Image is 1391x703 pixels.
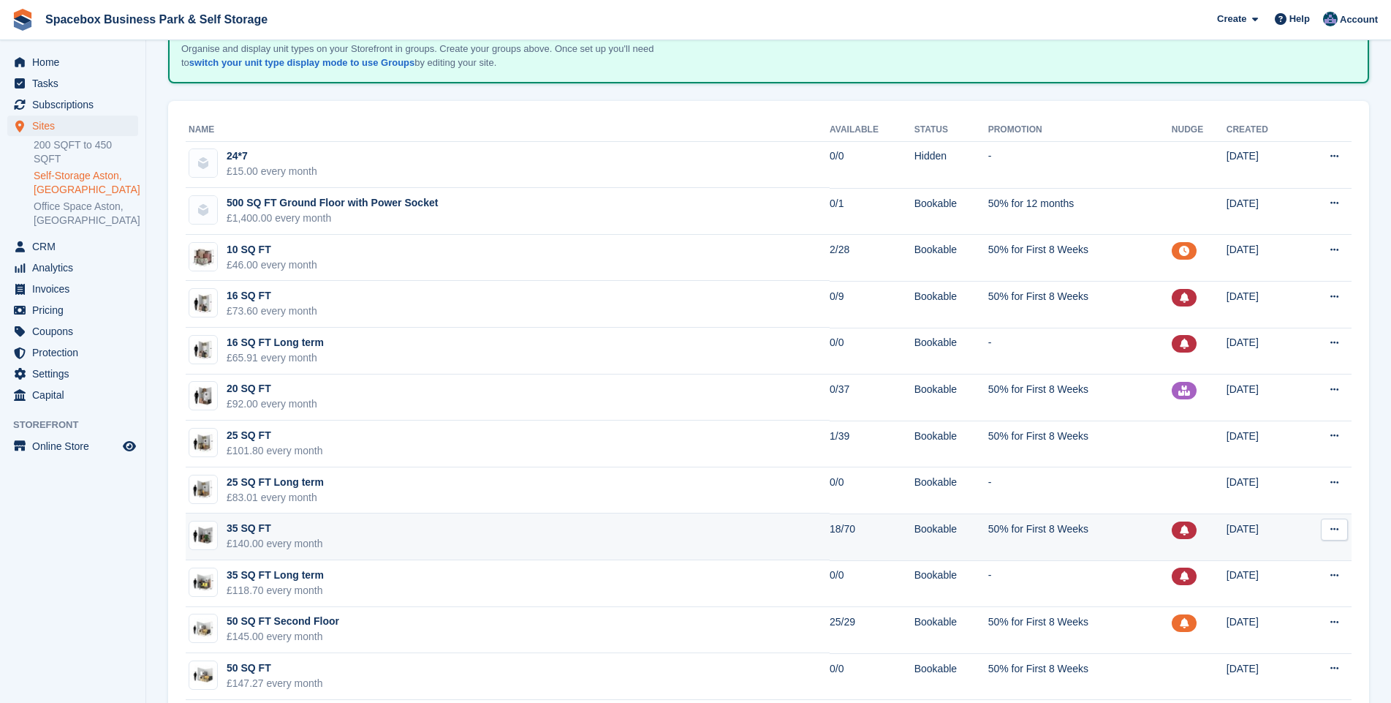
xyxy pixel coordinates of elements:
td: 50% for First 8 Weeks [988,514,1172,560]
td: [DATE] [1227,141,1299,188]
img: 15-sqft-unit.jpg [189,293,217,314]
img: 50-sqft-unit%20(1).jpg [189,618,217,639]
a: Preview store [121,437,138,455]
td: 18/70 [830,514,914,560]
a: Office Space Aston, [GEOGRAPHIC_DATA] [34,200,138,228]
td: 0/0 [830,328,914,375]
img: Screenshot%202025-03-03%20151840.png [189,572,217,593]
td: Bookable [914,514,988,560]
td: Bookable [914,375,988,421]
a: menu [7,364,138,384]
td: 1/39 [830,421,914,467]
div: 10 SQ FT [227,242,317,257]
div: 20 SQ FT [227,381,317,396]
th: Created [1227,119,1299,142]
div: £92.00 every month [227,396,317,412]
th: Name [186,119,830,142]
td: 0/1 [830,188,914,235]
td: 50% for First 8 Weeks [988,235,1172,282]
div: £145.00 every month [227,629,339,644]
td: 0/0 [830,467,914,514]
td: 0/0 [830,653,914,700]
td: 50% for First 8 Weeks [988,421,1172,467]
a: 200 SQFT to 450 SQFT [34,138,138,166]
a: Self-Storage Aston, [GEOGRAPHIC_DATA] [34,169,138,197]
a: Spacebox Business Park & Self Storage [39,7,273,31]
div: 50 SQ FT Second Floor [227,614,339,629]
td: [DATE] [1227,514,1299,560]
div: £140.00 every month [227,536,323,552]
td: Bookable [914,467,988,514]
img: Locker%20Medium%201%20-%20Imperial%20(1).jpg [189,243,217,271]
a: menu [7,116,138,136]
td: - [988,141,1172,188]
div: £1,400.00 every month [227,211,438,226]
td: 50% for First 8 Weeks [988,281,1172,328]
td: 2/28 [830,235,914,282]
a: menu [7,236,138,257]
td: [DATE] [1227,653,1299,700]
span: Sites [32,116,120,136]
div: 25 SQ FT Long term [227,475,324,490]
td: 50% for First 8 Weeks [988,375,1172,421]
td: [DATE] [1227,560,1299,607]
a: menu [7,73,138,94]
a: switch your unit type display mode to use Groups [189,57,414,68]
span: Account [1340,12,1378,27]
td: Hidden [914,141,988,188]
td: [DATE] [1227,375,1299,421]
p: Organise and display unit types on your Storefront in groups. Create your groups above. Once set ... [181,42,693,70]
div: 16 SQ FT Long term [227,335,324,350]
span: Pricing [32,300,120,320]
a: menu [7,52,138,72]
div: £73.60 every month [227,304,317,319]
div: £101.80 every month [227,443,323,459]
td: Bookable [914,653,988,700]
a: menu [7,279,138,299]
a: menu [7,385,138,405]
img: 30-sqft-unit.jpg [189,525,217,546]
span: Storefront [13,418,145,432]
span: Subscriptions [32,94,120,115]
div: 35 SQ FT Long term [227,568,324,583]
td: - [988,467,1172,514]
td: Bookable [914,235,988,282]
td: [DATE] [1227,607,1299,654]
span: Analytics [32,257,120,278]
a: menu [7,300,138,320]
div: 35 SQ FT [227,521,323,536]
img: 16-sqft-unit.jpg [189,339,217,361]
td: 50% for 12 months [988,188,1172,235]
td: Bookable [914,328,988,375]
td: 0/37 [830,375,914,421]
img: blank-unit-type-icon-ffbac7b88ba66c5e286b0e438baccc4b9c83835d4c34f86887a83fc20ec27e7b.svg [189,149,217,177]
span: Settings [32,364,120,384]
span: Create [1217,12,1246,26]
td: [DATE] [1227,281,1299,328]
a: menu [7,436,138,456]
td: - [988,560,1172,607]
div: £65.91 every month [227,350,324,366]
th: Available [830,119,914,142]
div: £83.01 every month [227,490,324,505]
div: 500 SQ FT Ground Floor with Power Socket [227,195,438,211]
td: Bookable [914,560,988,607]
td: 50% for First 8 Weeks [988,607,1172,654]
td: - [988,328,1172,375]
a: menu [7,342,138,363]
span: CRM [32,236,120,257]
img: stora-icon-8386f47178a22dfd0bd8f6a31ec36ba5ce8667c1dd55bd0f319d3a0aa187defe.svg [12,9,34,31]
span: Invoices [32,279,120,299]
div: £147.27 every month [227,676,323,691]
div: 16 SQ FT [227,288,317,304]
td: 25/29 [830,607,914,654]
td: [DATE] [1227,421,1299,467]
div: £15.00 every month [227,164,317,179]
img: 50-sqft-unit.jpg [189,665,217,686]
th: Promotion [988,119,1172,142]
img: 20-sqft-unit.jpg [189,386,217,407]
img: blank-unit-type-icon-ffbac7b88ba66c5e286b0e438baccc4b9c83835d4c34f86887a83fc20ec27e7b.svg [189,196,217,224]
img: 25.jpg [189,432,217,454]
img: Daud [1323,12,1338,26]
div: 50 SQ FT [227,661,323,676]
